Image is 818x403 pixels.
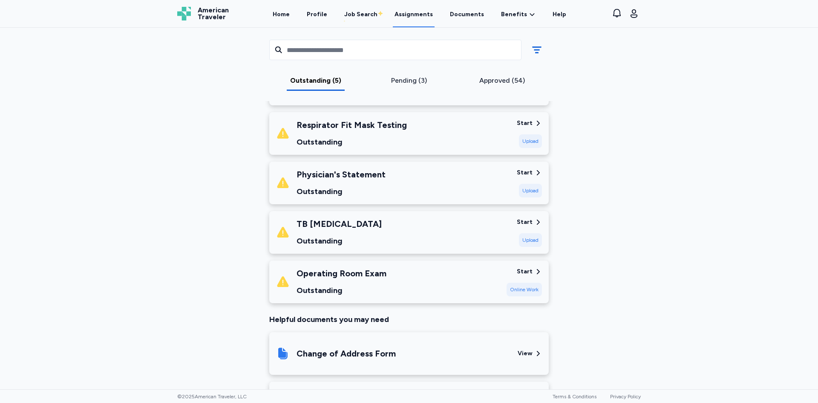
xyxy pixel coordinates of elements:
span: American Traveler [198,7,229,20]
span: Benefits [501,10,527,19]
div: Start [517,119,533,128]
a: Benefits [501,10,536,19]
div: Physician's Statement [297,168,386,180]
span: © 2025 American Traveler, LLC [177,393,247,400]
div: Outstanding [297,186,386,197]
div: Upload [519,184,542,197]
div: Upload [519,233,542,247]
div: TB [MEDICAL_DATA] [297,218,382,230]
img: Logo [177,7,191,20]
div: Upload [519,134,542,148]
div: Outstanding [297,235,382,247]
div: Helpful documents you may need [269,313,549,325]
div: Start [517,267,533,276]
div: Start [517,168,533,177]
div: Respirator Fit Mask Testing [297,119,407,131]
div: Approved (54) [459,75,545,86]
div: Change of Address Form [297,348,396,360]
a: Assignments [393,1,435,27]
a: Terms & Conditions [553,394,596,400]
div: Operating Room Exam [297,267,386,279]
div: Outstanding (5) [273,75,359,86]
div: Outstanding [297,284,386,296]
div: Start [517,218,533,226]
a: Privacy Policy [610,394,641,400]
div: Online Work [507,283,542,296]
div: Job Search [344,10,377,19]
div: Outstanding [297,136,407,148]
div: Pending (3) [366,75,452,86]
div: View [518,349,533,358]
